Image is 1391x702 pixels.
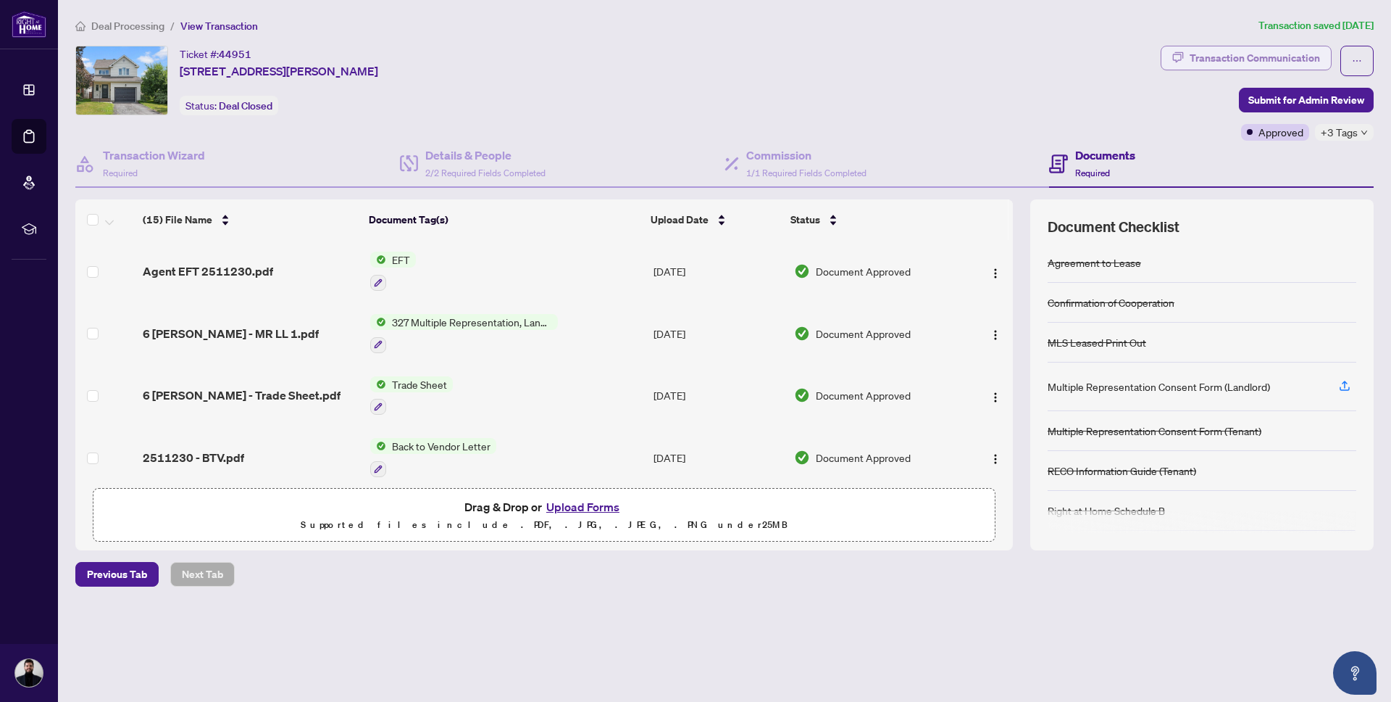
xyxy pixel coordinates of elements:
th: (15) File Name [137,199,363,240]
img: Document Status [794,450,810,466]
button: Logo [984,384,1007,407]
th: Document Tag(s) [363,199,646,240]
button: Logo [984,322,1007,345]
div: Confirmation of Cooperation [1048,294,1174,310]
span: home [75,21,85,31]
td: [DATE] [648,365,788,427]
span: ellipsis [1352,56,1362,66]
th: Upload Date [645,199,785,240]
span: down [1361,129,1368,136]
button: Logo [984,446,1007,469]
div: Multiple Representation Consent Form (Tenant) [1048,423,1261,439]
span: Trade Sheet [386,376,453,392]
div: Transaction Communication [1190,46,1320,70]
img: Document Status [794,326,810,342]
button: Submit for Admin Review [1239,88,1374,112]
img: Logo [990,268,1001,279]
span: [STREET_ADDRESS][PERSON_NAME] [180,62,378,80]
span: Previous Tab [87,563,147,586]
button: Transaction Communication [1161,46,1332,70]
td: [DATE] [648,240,788,302]
img: Status Icon [370,438,386,454]
span: Drag & Drop orUpload FormsSupported files include .PDF, .JPG, .JPEG, .PNG under25MB [93,489,995,542]
h4: Commission [746,146,866,164]
button: Status IconTrade Sheet [370,376,453,416]
img: Logo [990,329,1001,341]
span: Document Checklist [1048,217,1179,237]
span: Approved [1258,124,1303,140]
span: Deal Processing [91,20,164,33]
div: Status: [180,96,278,115]
span: Back to Vendor Letter [386,438,496,454]
img: logo [12,11,46,38]
span: +3 Tags [1321,124,1358,141]
button: Status IconBack to Vendor Letter [370,438,496,477]
span: View Transaction [180,20,258,33]
h4: Transaction Wizard [103,146,205,164]
img: Logo [990,392,1001,403]
h4: Documents [1075,146,1135,164]
img: Logo [990,453,1001,465]
img: Document Status [794,263,810,279]
h4: Details & People [425,146,546,164]
div: MLS Leased Print Out [1048,334,1146,350]
th: Status [785,199,959,240]
li: / [170,17,175,34]
button: Previous Tab [75,562,159,587]
button: Next Tab [170,562,235,587]
span: Submit for Admin Review [1248,88,1364,112]
button: Upload Forms [542,497,624,516]
button: Status Icon327 Multiple Representation, Landlord - Acknowledgement & Consent Disclosure [370,314,558,353]
img: Status Icon [370,252,386,268]
span: 327 Multiple Representation, Landlord - Acknowledgement & Consent Disclosure [386,314,558,330]
span: 2/2 Required Fields Completed [425,168,546,178]
span: 6 [PERSON_NAME] - Trade Sheet.pdf [143,387,341,404]
td: [DATE] [648,426,788,489]
span: Status [790,212,820,228]
div: Multiple Representation Consent Form (Landlord) [1048,379,1270,395]
span: Document Approved [816,263,911,279]
img: Status Icon [370,376,386,392]
span: Agent EFT 2511230.pdf [143,263,273,280]
span: Required [103,168,138,178]
p: Supported files include .PDF, .JPG, .JPEG, .PNG under 25 MB [102,516,986,534]
article: Transaction saved [DATE] [1258,17,1374,34]
span: Document Approved [816,326,911,342]
button: Logo [984,260,1007,283]
img: Profile Icon [15,659,43,687]
span: Deal Closed [219,99,272,112]
span: (15) File Name [143,212,212,228]
button: Status IconEFT [370,252,416,291]
img: IMG-X12276122_1.jpg [76,46,167,115]
span: Required [1075,168,1110,178]
span: Document Approved [816,387,911,403]
div: RECO Information Guide (Tenant) [1048,463,1196,479]
div: Ticket #: [180,46,251,62]
div: Agreement to Lease [1048,255,1141,271]
img: Document Status [794,387,810,403]
span: 1/1 Required Fields Completed [746,168,866,178]
span: 2511230 - BTV.pdf [143,449,244,466]
button: Open asap [1333,651,1377,695]
span: 44951 [219,48,251,61]
span: EFT [386,252,416,268]
span: 6 [PERSON_NAME] - MR LL 1.pdf [143,325,319,342]
td: [DATE] [648,302,788,365]
img: Status Icon [370,314,386,330]
div: Right at Home Schedule B [1048,503,1165,519]
span: Drag & Drop or [464,497,624,516]
span: Document Approved [816,450,911,466]
span: Upload Date [651,212,709,228]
